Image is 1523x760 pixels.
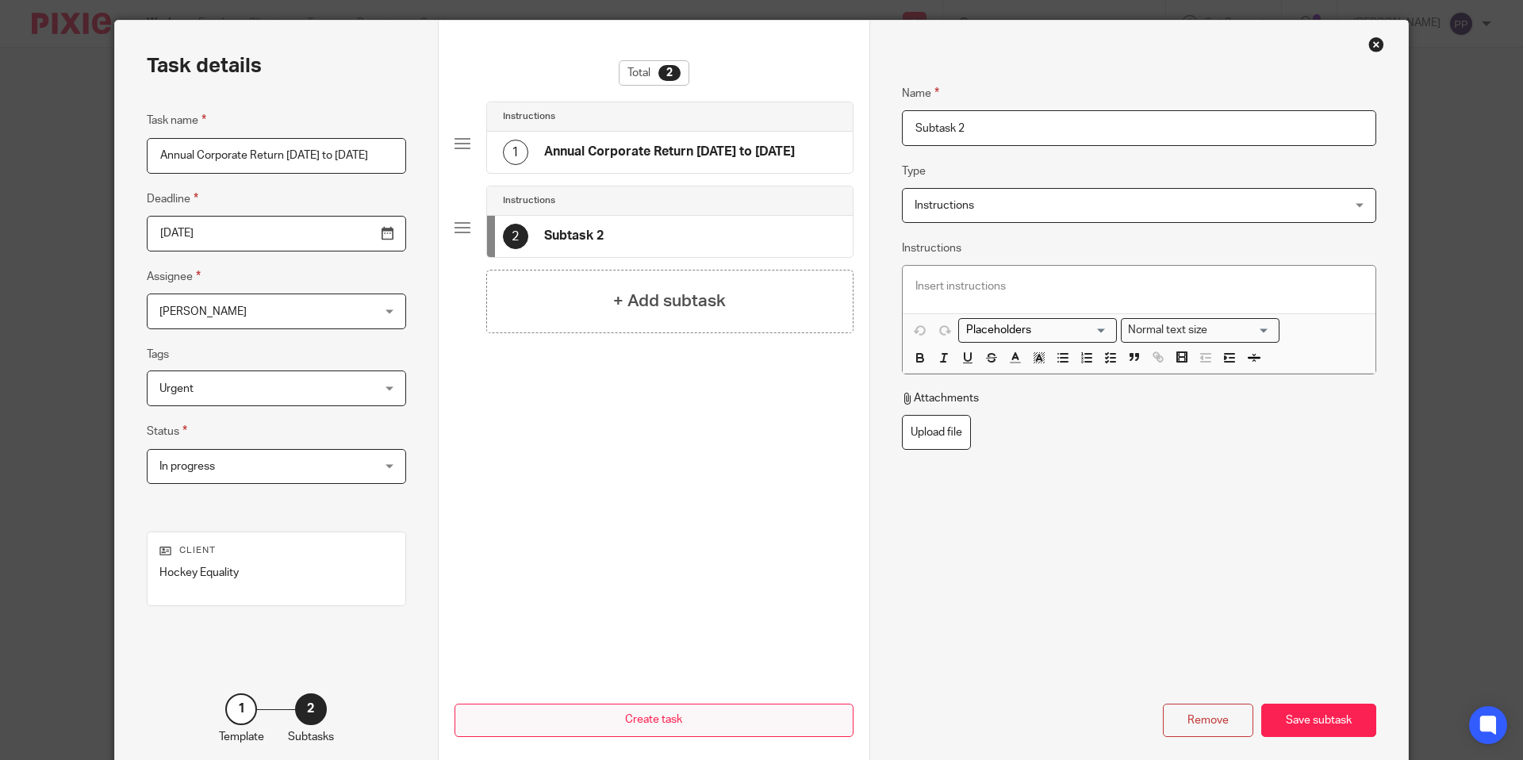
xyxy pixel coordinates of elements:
div: Text styles [1121,318,1279,343]
div: Placeholders [958,318,1117,343]
label: Type [902,163,926,179]
h4: Subtask 2 [544,228,604,244]
input: Task name [147,138,406,174]
label: Deadline [147,190,198,208]
h4: Instructions [503,110,555,123]
span: In progress [159,461,215,472]
h2: Task details [147,52,262,79]
p: Client [159,544,393,557]
div: 2 [503,224,528,249]
div: Remove [1163,704,1253,738]
label: Instructions [902,240,961,256]
div: 1 [503,140,528,165]
span: [PERSON_NAME] [159,306,247,317]
div: 1 [225,693,257,725]
p: Hockey Equality [159,565,393,581]
div: Total [619,60,689,86]
span: Urgent [159,383,194,394]
input: Use the arrow keys to pick a date [147,216,406,251]
label: Tags [147,347,169,363]
label: Upload file [902,415,971,451]
h4: Instructions [503,194,555,207]
input: Search for option [961,322,1107,339]
label: Task name [147,111,206,129]
p: Template [219,729,264,745]
label: Assignee [147,267,201,286]
div: Close this dialog window [1368,36,1384,52]
h4: + Add subtask [613,289,726,313]
label: Name [902,84,939,102]
div: Save subtask [1261,704,1376,738]
div: 2 [658,65,681,81]
p: Attachments [902,390,979,406]
label: Status [147,422,187,440]
div: Search for option [1121,318,1279,343]
div: Search for option [958,318,1117,343]
button: Create task [455,704,854,738]
input: Search for option [1213,322,1270,339]
span: Normal text size [1125,322,1211,339]
span: Instructions [915,200,974,211]
h4: Annual Corporate Return [DATE] to [DATE] [544,144,795,160]
p: Subtasks [288,729,334,745]
div: 2 [295,693,327,725]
